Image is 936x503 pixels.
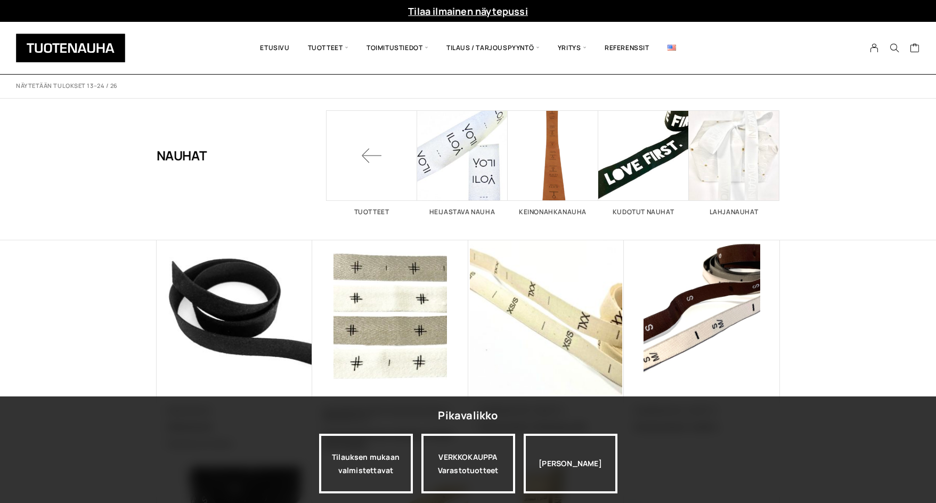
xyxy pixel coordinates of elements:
a: VERKKOKAUPPAVarastotuotteet [421,434,515,493]
span: Tuotteet [299,30,357,66]
a: Visit product category Kudotut nauhat [598,110,689,215]
h2: Kudotut nauhat [598,209,689,215]
a: Cart [910,43,920,55]
div: VERKKOKAUPPA Varastotuotteet [421,434,515,493]
a: Visit product category Lahjanauhat [689,110,779,215]
button: Search [884,43,905,53]
h2: Heijastava nauha [417,209,508,215]
a: Tilauksen mukaan valmistettavat [319,434,413,493]
img: Tuotenauha Oy [16,34,125,62]
h1: Nauhat [157,110,207,201]
h2: Lahjanauhat [689,209,779,215]
a: Etusivu [251,30,298,66]
a: Referenssit [596,30,658,66]
span: Toimitustiedot [357,30,437,66]
a: Visit product category Keinonahkanauha [508,110,598,215]
span: Tilaus / Tarjouspyyntö [437,30,549,66]
a: My Account [864,43,885,53]
h2: Keinonahkanauha [508,209,598,215]
img: English [668,45,676,51]
div: [PERSON_NAME] [524,434,617,493]
span: Yritys [549,30,596,66]
div: Pikavalikko [438,406,498,425]
p: Näytetään tulokset 13–24 / 26 [16,82,118,90]
a: Visit product category Heijastava nauha [417,110,508,215]
a: Tuotteet [327,110,417,215]
a: Tilaa ilmainen näytepussi [408,5,528,18]
h2: Tuotteet [327,209,417,215]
